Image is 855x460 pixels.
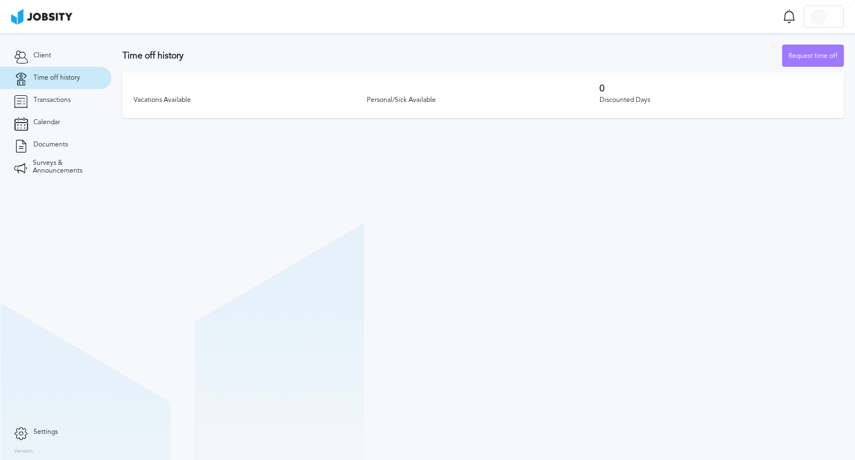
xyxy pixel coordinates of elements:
[33,74,80,82] span: Time off history
[33,119,60,126] span: Calendar
[33,159,97,175] span: Surveys & Announcements
[14,448,35,455] label: Version:
[600,96,833,104] div: Discounted Days
[33,428,58,436] span: Settings
[33,141,68,149] span: Documents
[783,45,843,67] div: Request time off
[782,45,844,67] button: Request time off
[134,96,367,104] div: Vacations Available
[11,9,72,25] img: ab4bad089aa723f57921c736e9817d99.png
[600,84,833,94] h3: 0
[33,96,71,104] span: Transactions
[122,51,782,61] h3: Time off history
[367,96,600,104] div: Personal/Sick Available
[33,52,51,60] span: Client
